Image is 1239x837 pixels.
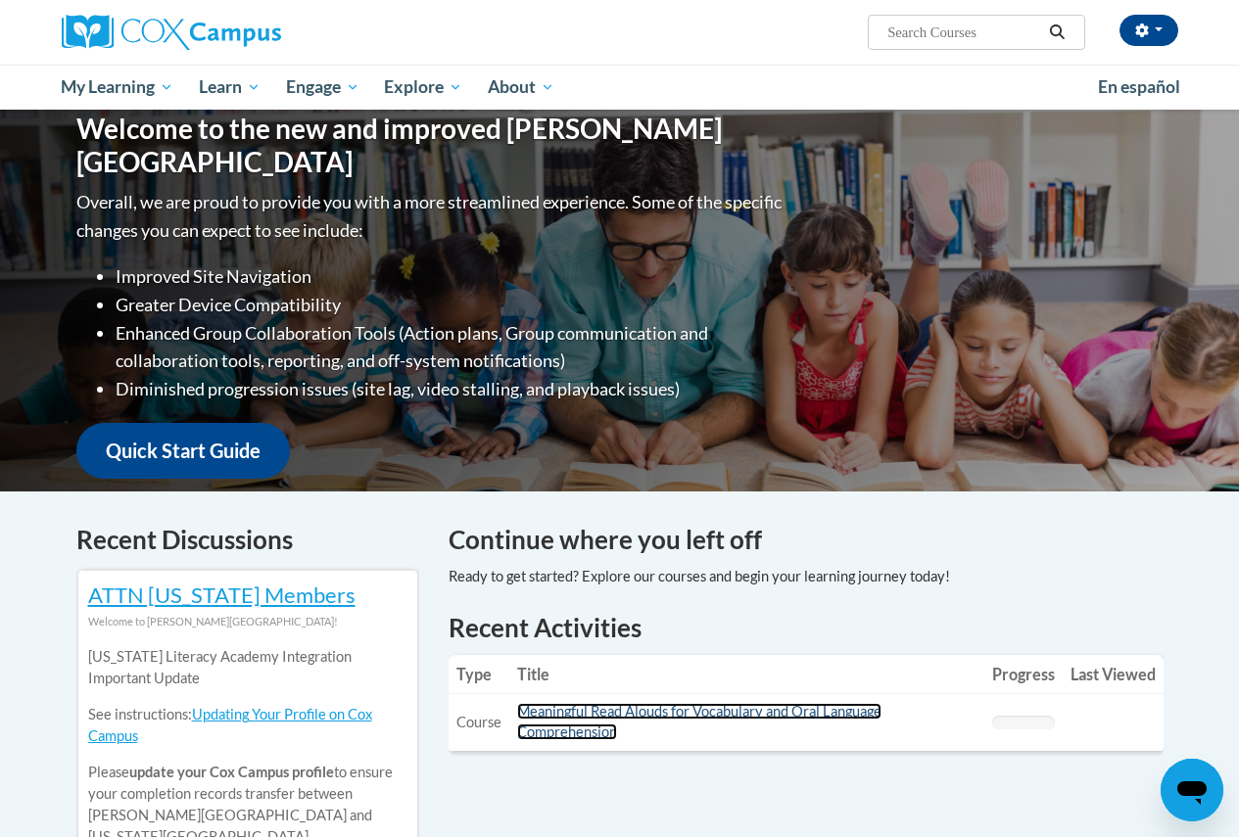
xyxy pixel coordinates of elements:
[88,706,372,744] a: Updating Your Profile on Cox Campus
[47,65,1193,110] div: Main menu
[885,21,1042,44] input: Search Courses
[116,375,786,403] li: Diminished progression issues (site lag, video stalling, and playback issues)
[116,319,786,376] li: Enhanced Group Collaboration Tools (Action plans, Group communication and collaboration tools, re...
[49,65,187,110] a: My Learning
[449,655,509,694] th: Type
[129,764,334,780] b: update your Cox Campus profile
[488,75,554,99] span: About
[384,75,462,99] span: Explore
[76,188,786,245] p: Overall, we are proud to provide you with a more streamlined experience. Some of the specific cha...
[456,714,501,730] span: Course
[1063,655,1164,694] th: Last Viewed
[199,75,261,99] span: Learn
[1085,67,1193,108] a: En español
[1098,76,1180,97] span: En español
[88,581,356,608] a: ATTN [US_STATE] Members
[984,655,1063,694] th: Progress
[186,65,273,110] a: Learn
[116,262,786,291] li: Improved Site Navigation
[76,521,419,559] h4: Recent Discussions
[449,610,1164,645] h1: Recent Activities
[449,521,1164,559] h4: Continue where you left off
[88,611,407,632] div: Welcome to [PERSON_NAME][GEOGRAPHIC_DATA]!
[76,423,290,479] a: Quick Start Guide
[273,65,372,110] a: Engage
[62,15,414,50] a: Cox Campus
[509,655,984,694] th: Title
[88,704,407,747] p: See instructions:
[1161,759,1223,821] iframe: Button to launch messaging window
[1042,21,1072,44] button: Search
[517,703,882,740] a: Meaningful Read Alouds for Vocabulary and Oral Language Comprehension
[116,291,786,319] li: Greater Device Compatibility
[371,65,475,110] a: Explore
[1120,15,1178,46] button: Account Settings
[475,65,567,110] a: About
[286,75,359,99] span: Engage
[62,15,281,50] img: Cox Campus
[76,113,786,178] h1: Welcome to the new and improved [PERSON_NAME][GEOGRAPHIC_DATA]
[61,75,173,99] span: My Learning
[88,646,407,689] p: [US_STATE] Literacy Academy Integration Important Update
